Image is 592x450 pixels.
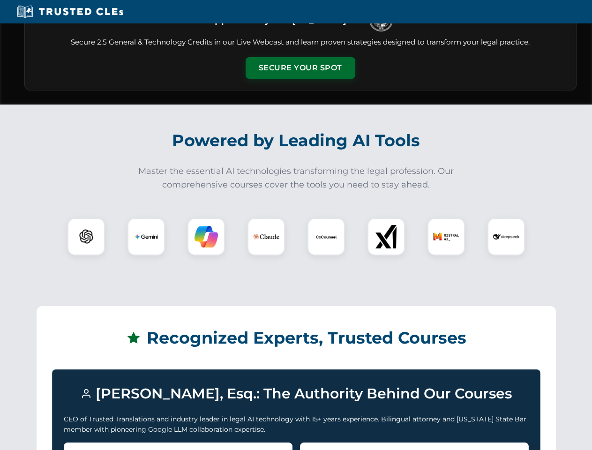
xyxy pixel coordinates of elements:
[187,218,225,255] div: Copilot
[307,218,345,255] div: CoCounsel
[37,124,556,157] h2: Powered by Leading AI Tools
[64,381,529,406] h3: [PERSON_NAME], Esq.: The Authority Behind Our Courses
[247,218,285,255] div: Claude
[67,218,105,255] div: ChatGPT
[367,218,405,255] div: xAI
[433,224,459,250] img: Mistral AI Logo
[195,225,218,248] img: Copilot Logo
[246,57,355,79] button: Secure Your Spot
[52,322,540,354] h2: Recognized Experts, Trusted Courses
[253,224,279,250] img: Claude Logo
[36,37,565,48] p: Secure 2.5 General & Technology Credits in our Live Webcast and learn proven strategies designed ...
[73,223,100,250] img: ChatGPT Logo
[132,165,460,192] p: Master the essential AI technologies transforming the legal profession. Our comprehensive courses...
[493,224,519,250] img: DeepSeek Logo
[127,218,165,255] div: Gemini
[487,218,525,255] div: DeepSeek
[427,218,465,255] div: Mistral AI
[135,225,158,248] img: Gemini Logo
[315,225,338,248] img: CoCounsel Logo
[375,225,398,248] img: xAI Logo
[14,5,126,19] img: Trusted CLEs
[64,414,529,435] p: CEO of Trusted Translations and industry leader in legal AI technology with 15+ years experience....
